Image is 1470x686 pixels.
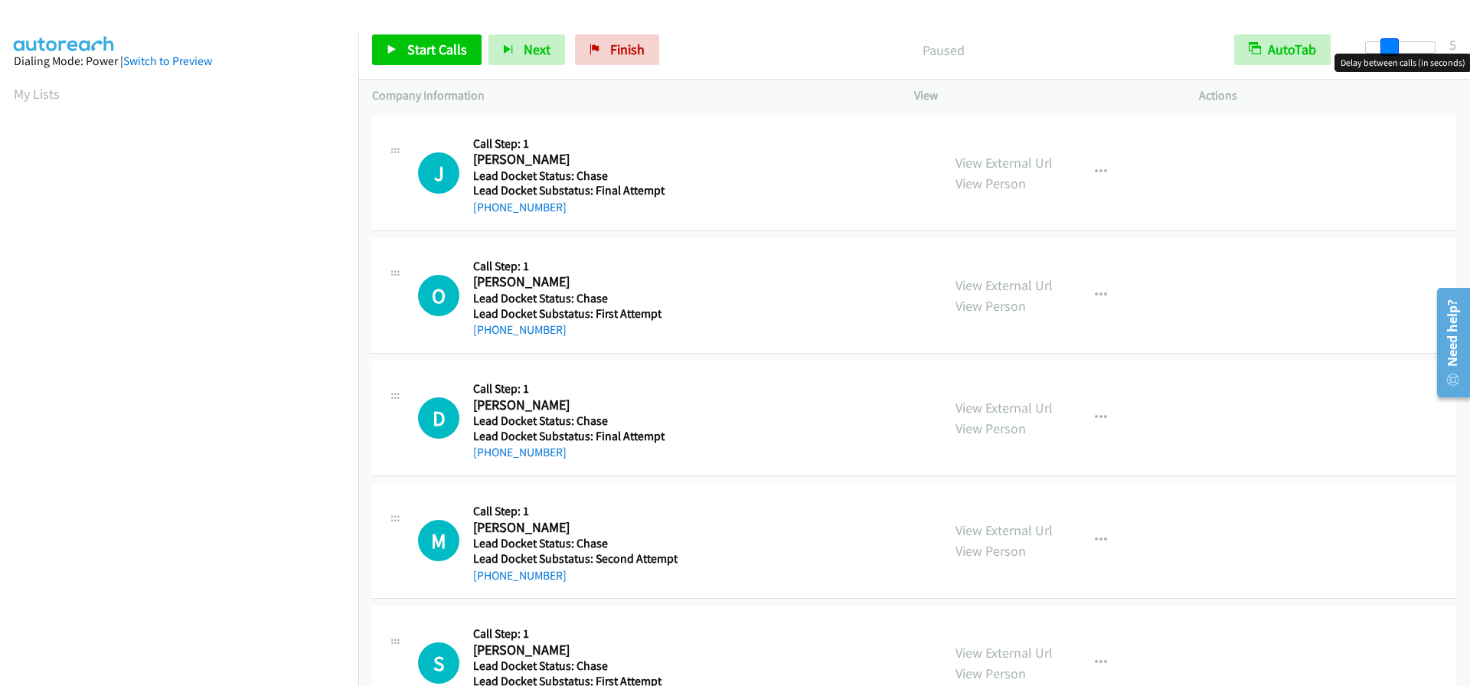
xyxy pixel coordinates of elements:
[473,626,673,642] h5: Call Step: 1
[955,665,1026,682] a: View Person
[955,521,1053,539] a: View External Url
[914,87,1171,105] p: View
[14,52,345,70] div: Dialing Mode: Power |
[407,41,467,58] span: Start Calls
[123,54,212,68] a: Switch to Preview
[955,154,1053,171] a: View External Url
[1199,87,1456,105] p: Actions
[418,642,459,684] h1: S
[473,183,673,198] h5: Lead Docket Substatus: Final Attempt
[473,519,673,537] h2: [PERSON_NAME]
[524,41,550,58] span: Next
[372,34,482,65] a: Start Calls
[473,413,673,429] h5: Lead Docket Status: Chase
[418,520,459,561] h1: M
[473,136,673,152] h5: Call Step: 1
[1234,34,1331,65] button: AutoTab
[14,85,60,103] a: My Lists
[955,297,1026,315] a: View Person
[955,399,1053,416] a: View External Url
[955,276,1053,294] a: View External Url
[473,642,673,659] h2: [PERSON_NAME]
[473,259,673,274] h5: Call Step: 1
[1426,282,1470,403] iframe: Resource Center
[418,152,459,194] h1: J
[575,34,659,65] a: Finish
[418,275,459,316] h1: O
[473,445,567,459] a: [PHONE_NUMBER]
[473,504,678,519] h5: Call Step: 1
[1449,34,1456,55] div: 5
[372,87,887,105] p: Company Information
[473,151,673,168] h2: [PERSON_NAME]
[473,568,567,583] a: [PHONE_NUMBER]
[488,34,565,65] button: Next
[418,397,459,439] h1: D
[473,200,567,214] a: [PHONE_NUMBER]
[473,536,678,551] h5: Lead Docket Status: Chase
[955,542,1026,560] a: View Person
[418,275,459,316] div: The call is yet to be attempted
[473,306,673,322] h5: Lead Docket Substatus: First Attempt
[610,41,645,58] span: Finish
[955,175,1026,192] a: View Person
[680,40,1207,60] p: Paused
[955,644,1053,661] a: View External Url
[473,168,673,184] h5: Lead Docket Status: Chase
[473,322,567,337] a: [PHONE_NUMBER]
[473,291,673,306] h5: Lead Docket Status: Chase
[955,420,1026,437] a: View Person
[473,429,673,444] h5: Lead Docket Substatus: Final Attempt
[473,551,678,567] h5: Lead Docket Substatus: Second Attempt
[473,381,673,397] h5: Call Step: 1
[418,397,459,439] div: The call is yet to be attempted
[473,658,673,674] h5: Lead Docket Status: Chase
[418,152,459,194] div: The call is yet to be attempted
[473,273,673,291] h2: [PERSON_NAME]
[418,520,459,561] div: The call is yet to be attempted
[473,397,673,414] h2: [PERSON_NAME]
[418,642,459,684] div: The call is yet to be attempted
